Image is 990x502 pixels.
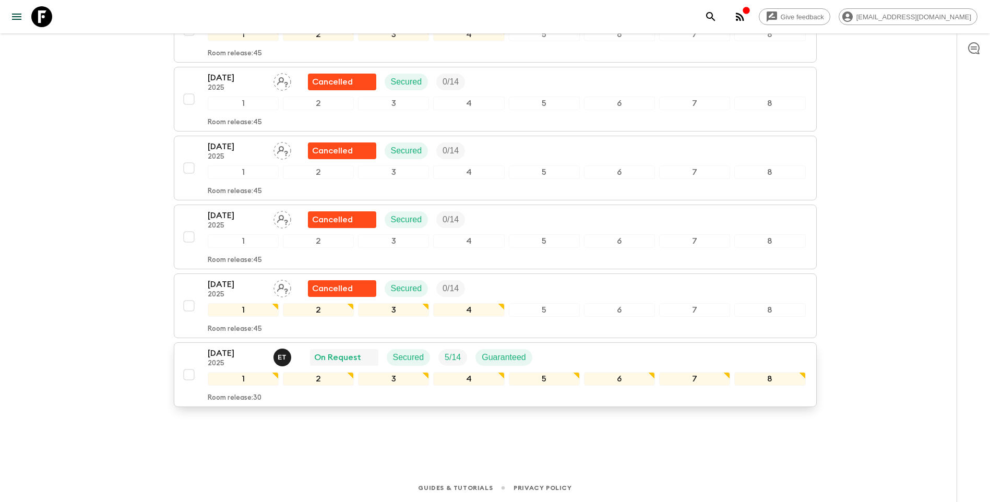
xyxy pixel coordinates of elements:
[418,482,493,494] a: Guides & Tutorials
[208,222,265,230] p: 2025
[445,351,461,364] p: 5 / 14
[308,74,376,90] div: Flash Pack cancellation
[659,303,730,317] div: 7
[775,13,830,21] span: Give feedback
[387,349,431,366] div: Secured
[208,97,279,110] div: 1
[358,234,429,248] div: 3
[273,352,293,360] span: Elisavet Titanos
[385,211,428,228] div: Secured
[273,349,293,366] button: ET
[433,234,504,248] div: 4
[208,278,265,291] p: [DATE]
[584,97,655,110] div: 6
[273,214,291,222] span: Assign pack leader
[283,372,354,386] div: 2
[208,394,261,402] p: Room release: 30
[314,351,361,364] p: On Request
[433,372,504,386] div: 4
[659,372,730,386] div: 7
[509,97,580,110] div: 5
[308,280,376,297] div: Flash Pack cancellation
[6,6,27,27] button: menu
[438,349,467,366] div: Trip Fill
[283,165,354,179] div: 2
[659,97,730,110] div: 7
[312,76,353,88] p: Cancelled
[358,372,429,386] div: 3
[443,76,459,88] p: 0 / 14
[734,28,805,41] div: 8
[514,482,571,494] a: Privacy Policy
[391,76,422,88] p: Secured
[391,145,422,157] p: Secured
[208,187,262,196] p: Room release: 45
[851,13,977,21] span: [EMAIL_ADDRESS][DOMAIN_NAME]
[208,84,265,92] p: 2025
[509,303,580,317] div: 5
[443,282,459,295] p: 0 / 14
[283,97,354,110] div: 2
[358,97,429,110] div: 3
[273,76,291,85] span: Assign pack leader
[208,372,279,386] div: 1
[208,291,265,299] p: 2025
[208,209,265,222] p: [DATE]
[393,351,424,364] p: Secured
[584,28,655,41] div: 6
[208,71,265,84] p: [DATE]
[208,28,279,41] div: 1
[509,234,580,248] div: 5
[385,280,428,297] div: Secured
[659,28,730,41] div: 7
[208,50,262,58] p: Room release: 45
[385,142,428,159] div: Secured
[174,136,817,200] button: [DATE]2025Assign pack leaderFlash Pack cancellationSecuredTrip Fill12345678Room release:45
[734,97,805,110] div: 8
[208,303,279,317] div: 1
[174,273,817,338] button: [DATE]2025Assign pack leaderFlash Pack cancellationSecuredTrip Fill12345678Room release:45
[433,97,504,110] div: 4
[312,282,353,295] p: Cancelled
[659,165,730,179] div: 7
[443,145,459,157] p: 0 / 14
[308,142,376,159] div: Flash Pack cancellation
[436,74,465,90] div: Trip Fill
[509,28,580,41] div: 5
[208,153,265,161] p: 2025
[433,165,504,179] div: 4
[734,165,805,179] div: 8
[208,234,279,248] div: 1
[273,145,291,153] span: Assign pack leader
[174,67,817,132] button: [DATE]2025Assign pack leaderFlash Pack cancellationSecuredTrip Fill12345678Room release:45
[734,372,805,386] div: 8
[283,28,354,41] div: 2
[208,325,262,333] p: Room release: 45
[208,118,262,127] p: Room release: 45
[208,360,265,368] p: 2025
[584,372,655,386] div: 6
[174,205,817,269] button: [DATE]2025Assign pack leaderFlash Pack cancellationSecuredTrip Fill12345678Room release:45
[208,347,265,360] p: [DATE]
[433,303,504,317] div: 4
[312,145,353,157] p: Cancelled
[208,165,279,179] div: 1
[734,234,805,248] div: 8
[358,165,429,179] div: 3
[509,165,580,179] div: 5
[273,283,291,291] span: Assign pack leader
[385,74,428,90] div: Secured
[308,211,376,228] div: Flash Pack cancellation
[174,342,817,407] button: [DATE]2025Elisavet TitanosOn RequestSecuredTrip FillGuaranteed12345678Room release:30
[509,372,580,386] div: 5
[283,303,354,317] div: 2
[436,280,465,297] div: Trip Fill
[443,213,459,226] p: 0 / 14
[208,256,262,265] p: Room release: 45
[482,351,526,364] p: Guaranteed
[278,353,287,362] p: E T
[584,234,655,248] div: 6
[584,165,655,179] div: 6
[391,282,422,295] p: Secured
[208,140,265,153] p: [DATE]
